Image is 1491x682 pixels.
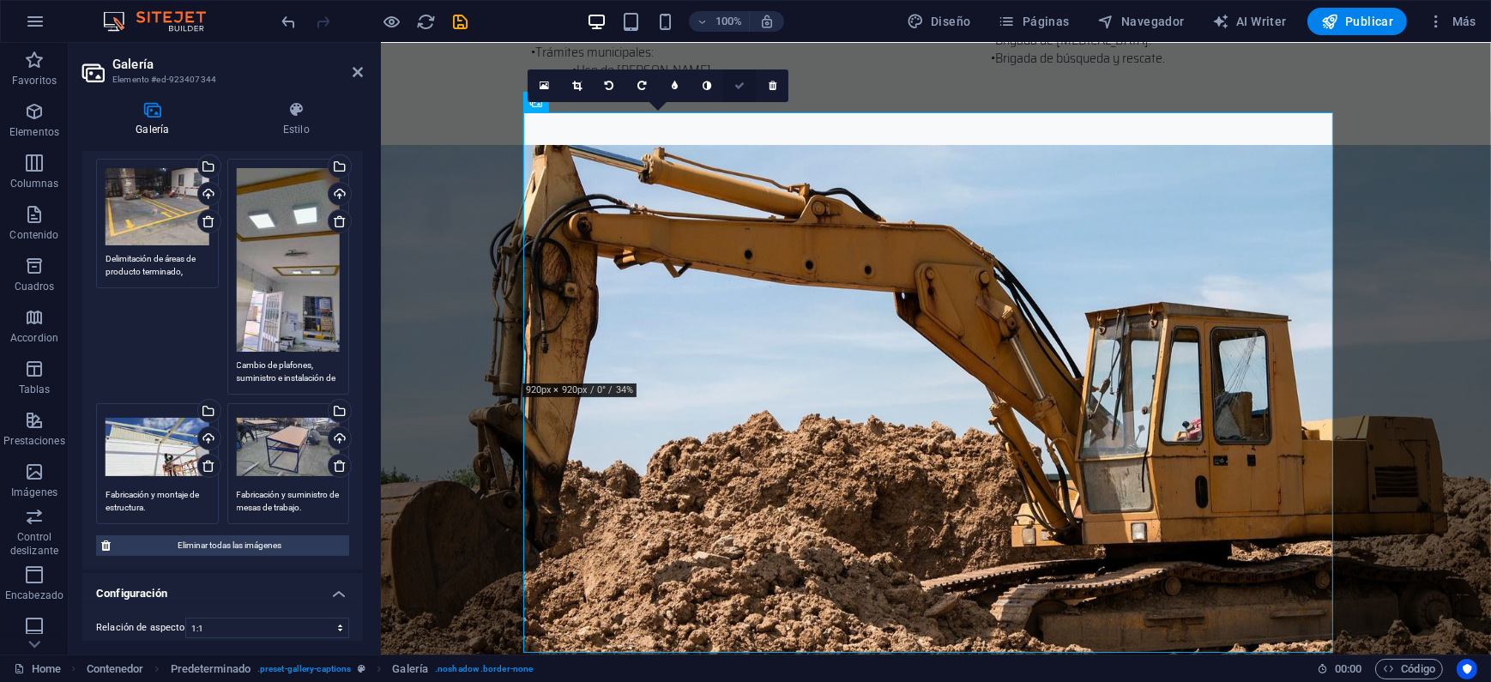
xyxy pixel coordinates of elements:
[279,11,299,32] button: undo
[106,413,209,481] div: IMG-20250904-WA0081-zn5KArKRHXxAMefcupva5g.jpg
[1383,659,1435,679] span: Código
[560,69,593,102] a: Modo de recorte
[116,535,344,556] span: Eliminar todas las imágenes
[1317,659,1362,679] h6: Tiempo de la sesión
[992,8,1077,35] button: Páginas
[528,69,560,102] a: Selecciona archivos del administrador de archivos, de la galería de fotos o carga archivo(s)
[12,74,57,88] p: Favoritos
[11,486,57,499] p: Imágenes
[112,57,363,72] h2: Galería
[230,101,363,137] h4: Estilo
[1457,659,1477,679] button: Usercentrics
[416,11,437,32] button: reload
[9,228,58,242] p: Contenido
[723,69,756,102] a: Confirmar ( Ctrl ⏎ )
[14,659,61,679] a: Haz clic para cancelar la selección y doble clic para abrir páginas
[15,280,55,293] p: Cuadros
[280,12,299,32] i: Deshacer: Editar imágenes de la galería (Ctrl+Z)
[1097,13,1185,30] span: Navegador
[1335,659,1361,679] span: 00 00
[715,11,742,32] h6: 100%
[900,8,978,35] button: Diseño
[392,659,428,679] span: Haz clic para seleccionar y doble clic para editar
[382,11,402,32] button: Haz clic para salir del modo de previsualización y seguir editando
[237,413,341,481] div: IMG-20250904-WA0091-VONJM_7OGpNrBq9QqCqoUQ.jpg
[237,168,341,352] div: IMG-20250910-WA0073-GLpMrH9MKnn8QlcbBGbLoA.jpg
[759,14,775,29] i: Al redimensionar, ajustar el nivel de zoom automáticamente para ajustarse al dispositivo elegido.
[10,331,58,345] p: Accordion
[1321,13,1394,30] span: Publicar
[900,8,978,35] div: Diseño (Ctrl+Alt+Y)
[112,72,329,88] h3: Elemento #ed-923407344
[417,12,437,32] i: Volver a cargar página
[82,573,363,604] h4: Configuración
[1347,662,1349,675] span: :
[3,434,64,448] p: Prestaciones
[450,11,471,32] button: save
[451,12,471,32] i: Guardar (Ctrl+S)
[593,69,625,102] a: Girar 90° a la izquierda
[19,383,51,396] p: Tablas
[96,535,349,556] button: Eliminar todas las imágenes
[10,177,59,190] p: Columnas
[625,69,658,102] a: Girar 90° a la derecha
[658,69,691,102] a: Desenfoque
[1307,8,1408,35] button: Publicar
[435,659,533,679] span: . noshadow .border-none
[1212,13,1287,30] span: AI Writer
[691,69,723,102] a: Escala de grises
[171,659,251,679] span: Haz clic para seleccionar y doble clic para editar
[756,69,788,102] a: Eliminar imagen
[87,659,534,679] nav: breadcrumb
[1421,8,1483,35] button: Más
[689,11,750,32] button: 100%
[5,588,63,602] p: Encabezado
[96,618,185,638] label: Relación de aspecto
[1205,8,1294,35] button: AI Writer
[358,664,365,673] i: Este elemento es un preajuste personalizable
[82,101,230,137] h4: Galería
[87,659,144,679] span: Haz clic para seleccionar y doble clic para editar
[106,168,209,245] div: IMG-20250910-WA0078-JnxmOT3tfNSX5KDtQ_iE-w.jpg
[907,13,971,30] span: Diseño
[257,659,351,679] span: . preset-gallery-captions
[1090,8,1192,35] button: Navegador
[9,125,59,139] p: Elementos
[99,11,227,32] img: Editor Logo
[999,13,1070,30] span: Páginas
[1428,13,1476,30] span: Más
[1375,659,1443,679] button: Código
